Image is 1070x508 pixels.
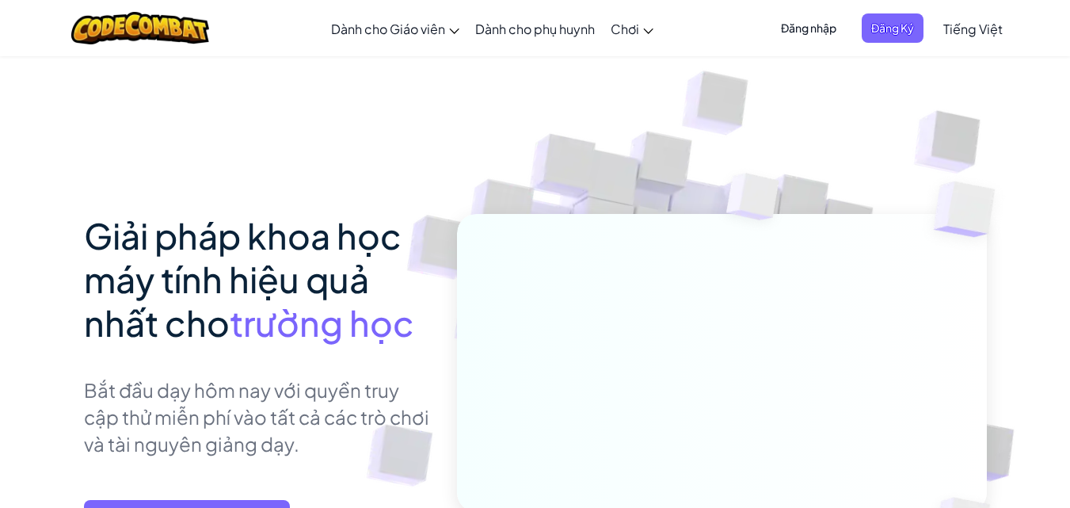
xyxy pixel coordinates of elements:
[902,143,1039,277] img: Overlap cubes
[771,13,846,43] button: Đăng nhập
[611,21,639,37] font: Chơi
[871,21,914,35] font: Đăng Ký
[84,376,433,457] p: Bắt đầu dạy hôm nay với quyền truy cập thử miễn phí vào tất cả các trò chơi và tài nguyên giảng dạy.
[84,213,402,345] span: Giải pháp khoa học máy tính hiệu quả nhất cho
[230,300,414,345] span: trường học
[943,21,1003,37] font: Tiếng Việt
[862,13,923,43] button: Đăng Ký
[331,21,445,37] font: Dành cho Giáo viên
[781,21,836,35] font: Đăng nhập
[467,7,603,50] a: Dành cho phụ huynh
[935,7,1011,50] a: Tiếng Việt
[475,21,595,37] font: Dành cho phụ huynh
[71,12,210,44] img: Biểu tượng CodeCombat
[696,142,810,260] img: Overlap cubes
[323,7,467,50] a: Dành cho Giáo viên
[603,7,661,50] a: Chơi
